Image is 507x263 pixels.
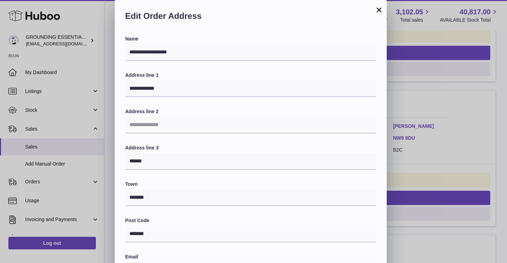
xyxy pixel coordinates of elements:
label: Address line 3 [125,145,376,151]
label: Address line 2 [125,108,376,115]
label: Address line 1 [125,72,376,79]
label: Email [125,254,376,260]
label: Town [125,181,376,188]
button: × [375,6,383,14]
label: Post Code [125,217,376,224]
h2: Edit Order Address [125,10,376,25]
label: Name [125,36,376,42]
